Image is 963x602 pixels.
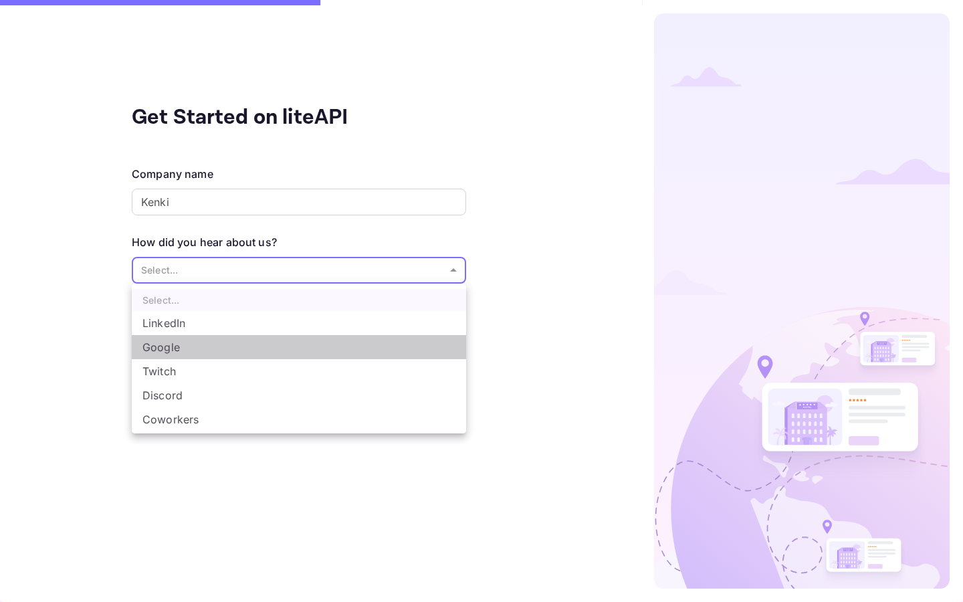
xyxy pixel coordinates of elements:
li: Google [132,335,466,359]
li: LinkedIn [132,311,466,335]
li: Other... [132,431,466,456]
li: Coworkers [132,407,466,431]
li: Discord [132,383,466,407]
li: Twitch [132,359,466,383]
